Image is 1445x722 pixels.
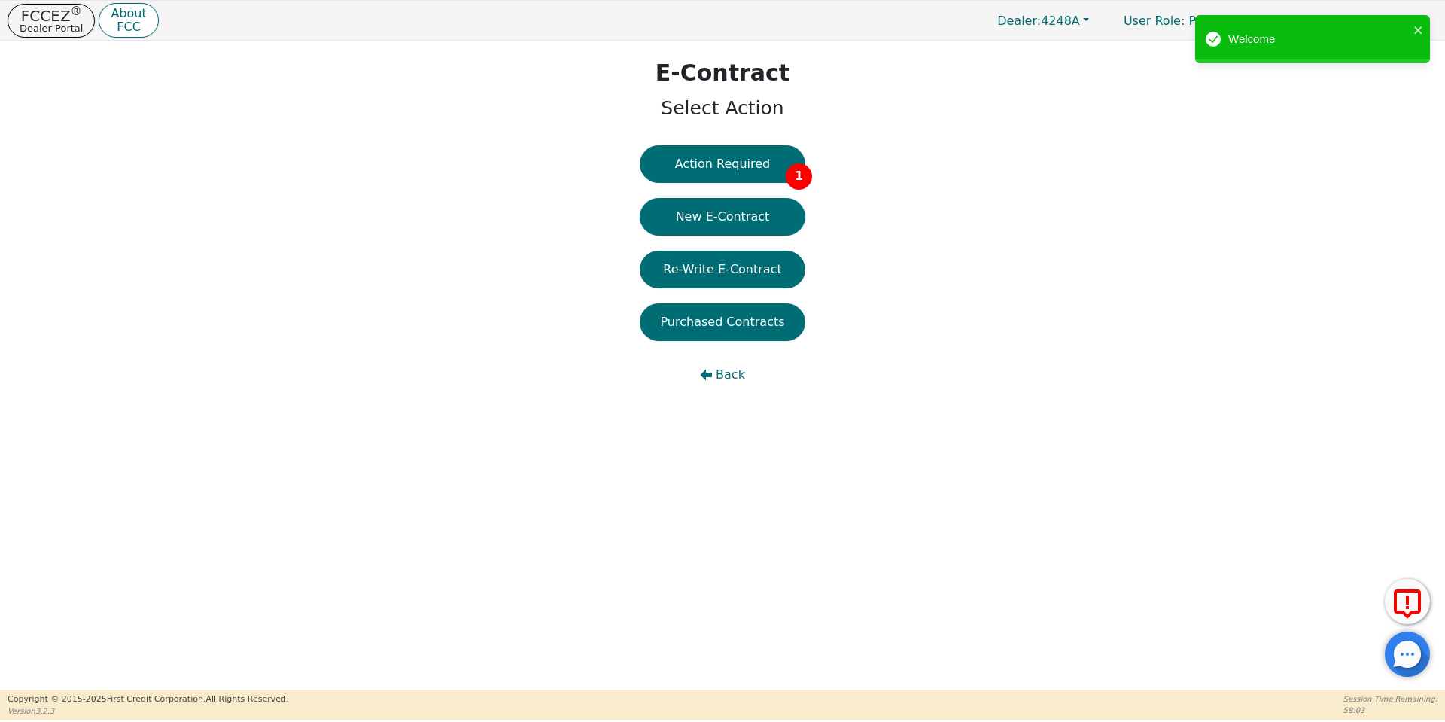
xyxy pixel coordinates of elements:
p: Dealer Portal [20,23,83,33]
p: FCCEZ [20,8,83,23]
button: Purchased Contracts [640,303,805,341]
p: Select Action [656,94,789,123]
p: 58:03 [1343,705,1437,716]
h1: E-Contract [656,59,789,87]
p: FCC [111,21,146,33]
p: Session Time Remaining: [1343,693,1437,705]
p: Primary [1109,6,1250,35]
span: Back [716,366,745,384]
button: New E-Contract [640,198,805,236]
sup: ® [71,5,82,18]
span: 4248A [997,14,1080,28]
button: Re-Write E-Contract [640,251,805,288]
button: FCCEZ®Dealer Portal [8,4,95,38]
button: Dealer:4248A [981,9,1105,32]
button: 4248A:[PERSON_NAME] [1254,9,1437,32]
button: AboutFCC [99,3,158,38]
p: About [111,8,146,20]
button: Back [640,356,805,394]
div: Welcome [1228,31,1409,48]
p: Version 3.2.3 [8,705,288,717]
button: Action Required1 [640,145,805,183]
span: Dealer: [997,14,1041,28]
span: User Role : [1124,14,1185,28]
button: close [1413,21,1424,38]
p: Copyright © 2015- 2025 First Credit Corporation. [8,693,288,706]
button: Report Error to FCC [1385,579,1430,624]
span: 1 [786,163,812,190]
span: All Rights Reserved. [205,694,288,704]
a: User Role: Primary [1109,6,1250,35]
